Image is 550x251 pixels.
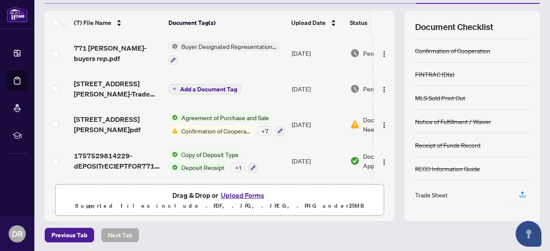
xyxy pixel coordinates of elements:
[415,117,491,126] div: Notice of Fulfillment / Waiver
[218,190,267,201] button: Upload Forms
[12,228,23,240] span: DR
[178,163,228,172] span: Deposit Receipt
[381,86,388,93] img: Logo
[350,84,360,94] img: Document Status
[172,190,267,201] span: Drag & Drop or
[363,48,406,58] span: Pending Review
[61,201,379,211] p: Supported files include .PDF, .JPG, .JPEG, .PNG under 25 MB
[377,46,391,60] button: Logo
[101,228,139,242] button: Next Tab
[168,42,178,51] img: Status Icon
[291,18,326,27] span: Upload Date
[363,84,406,94] span: Pending Review
[415,190,448,200] div: Trade Sheet
[377,118,391,131] button: Logo
[168,113,178,122] img: Status Icon
[288,72,347,106] td: [DATE]
[168,163,178,172] img: Status Icon
[377,154,391,168] button: Logo
[415,164,480,173] div: RECO Information Guide
[363,115,408,134] span: Document Needs Work
[74,151,162,171] span: 1757529814229-dEPOSITrECIEPTFOR771DACK.pdf
[168,150,258,173] button: Status IconCopy of Deposit TypeStatus IconDeposit Receipt+1
[70,11,165,35] th: (7) File Name
[350,120,360,129] img: Document Status
[516,221,541,247] button: Open asap
[168,83,241,94] button: Add a Document Tag
[7,6,27,22] img: logo
[172,87,177,91] span: plus
[168,113,285,136] button: Status IconAgreement of Purchase and SaleStatus IconConfirmation of Cooperation+7
[415,21,493,33] span: Document Checklist
[74,79,162,99] span: [STREET_ADDRESS][PERSON_NAME]-Trade Sheet-Divy to Review.pdf
[350,18,367,27] span: Status
[55,184,384,216] span: Drag & Drop orUpload FormsSupported files include .PDF, .JPG, .JPEG, .PNG under25MB
[363,151,416,170] span: Document Approved
[288,11,346,35] th: Upload Date
[74,114,162,135] span: [STREET_ADDRESS][PERSON_NAME]pdf
[178,113,272,122] span: Agreement of Purchase and Sale
[165,11,288,35] th: Document Tag(s)
[52,228,87,242] span: Previous Tab
[350,48,360,58] img: Document Status
[178,126,254,136] span: Confirmation of Cooperation
[415,46,490,55] div: Confirmation of Cooperation
[231,163,245,172] div: + 1
[288,143,347,180] td: [DATE]
[178,42,280,51] span: Buyer Designated Representation Agreement
[257,126,272,136] div: + 7
[415,70,454,79] div: FINTRAC ID(s)
[415,93,465,103] div: MLS Sold Print Out
[350,156,360,166] img: Document Status
[45,228,94,242] button: Previous Tab
[180,86,237,92] span: Add a Document Tag
[74,43,162,64] span: 771 [PERSON_NAME]- buyers rep.pdf
[168,42,280,65] button: Status IconBuyer Designated Representation Agreement
[381,159,388,166] img: Logo
[288,106,347,143] td: [DATE]
[346,11,419,35] th: Status
[168,84,241,94] button: Add a Document Tag
[381,51,388,57] img: Logo
[74,18,111,27] span: (7) File Name
[415,140,480,150] div: Receipt of Funds Record
[178,150,242,159] span: Copy of Deposit Type
[381,122,388,129] img: Logo
[288,35,347,72] td: [DATE]
[168,150,178,159] img: Status Icon
[168,126,178,136] img: Status Icon
[377,82,391,96] button: Logo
